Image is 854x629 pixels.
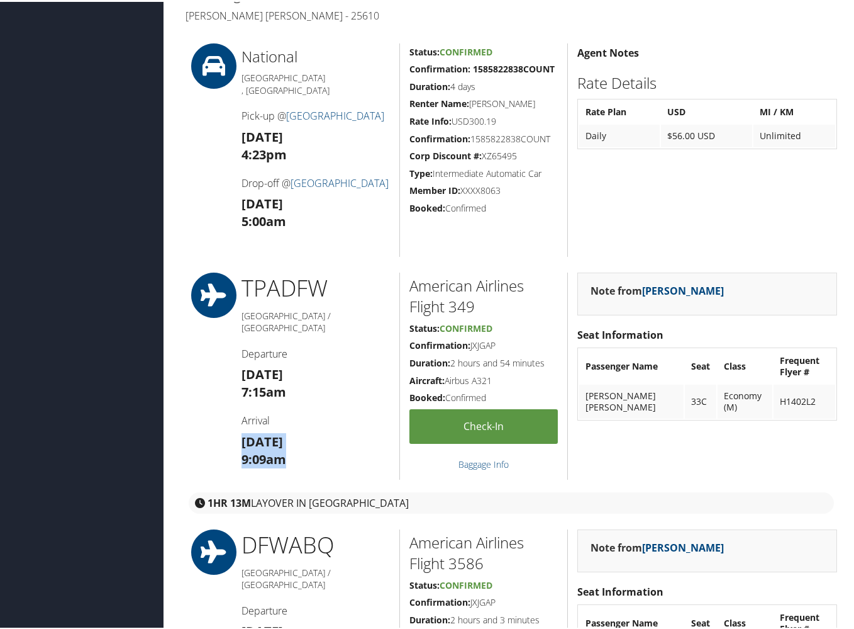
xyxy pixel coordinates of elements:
[409,96,469,108] strong: Renter Name:
[241,308,391,332] h5: [GEOGRAPHIC_DATA] / [GEOGRAPHIC_DATA]
[409,96,558,108] h5: [PERSON_NAME]
[409,407,558,442] a: Check-in
[409,183,558,195] h5: XXXX8063
[579,383,684,417] td: [PERSON_NAME] [PERSON_NAME]
[753,99,835,122] th: MI / KM
[409,594,558,607] h5: JXJGAP
[661,99,752,122] th: USD
[241,528,391,559] h1: DFW ABQ
[286,107,384,121] a: [GEOGRAPHIC_DATA]
[577,583,663,597] strong: Seat Information
[409,200,558,213] h5: Confirmed
[440,577,492,589] span: Confirmed
[718,383,772,417] td: Economy (M)
[409,337,470,349] strong: Confirmation:
[241,107,391,121] h4: Pick-up @
[774,348,835,382] th: Frequent Flyer #
[591,282,724,296] strong: Note from
[440,320,492,332] span: Confirmed
[409,577,440,589] strong: Status:
[409,373,558,385] h5: Airbus A321
[577,71,837,92] h2: Rate Details
[409,337,558,350] h5: JXJGAP
[409,61,555,73] strong: Confirmation: 1585822838COUNT
[409,594,470,606] strong: Confirmation:
[241,174,391,188] h4: Drop-off @
[409,166,433,178] strong: Type:
[409,79,558,91] h5: 4 days
[409,183,460,195] strong: Member ID:
[241,345,391,359] h4: Departure
[409,273,558,315] h2: American Airlines Flight 349
[241,44,391,65] h2: National
[458,456,509,468] a: Baggage Info
[409,355,450,367] strong: Duration:
[661,123,752,145] td: $56.00 USD
[409,355,558,368] h5: 2 hours and 54 minutes
[579,348,684,382] th: Passenger Name
[409,131,558,144] h5: 1585822838COUNT
[409,113,558,126] h5: USD300.19
[241,382,286,399] strong: 7:15am
[241,70,391,94] h5: [GEOGRAPHIC_DATA] , [GEOGRAPHIC_DATA]
[409,373,445,385] strong: Aircraft:
[291,174,389,188] a: [GEOGRAPHIC_DATA]
[409,390,445,402] strong: Booked:
[241,565,391,589] h5: [GEOGRAPHIC_DATA] / [GEOGRAPHIC_DATA]
[409,320,440,332] strong: Status:
[241,449,286,466] strong: 9:09am
[241,211,286,228] strong: 5:00am
[189,490,834,512] div: layover in [GEOGRAPHIC_DATA]
[409,44,440,56] strong: Status:
[642,282,724,296] a: [PERSON_NAME]
[579,99,660,122] th: Rate Plan
[409,113,452,125] strong: Rate Info:
[409,200,445,212] strong: Booked:
[241,271,391,302] h1: TPA DFW
[409,166,558,178] h5: Intermediate Automatic Car
[718,348,772,382] th: Class
[409,612,558,625] h5: 2 hours and 3 minutes
[409,131,470,143] strong: Confirmation:
[241,193,283,210] strong: [DATE]
[579,123,660,145] td: Daily
[241,431,283,448] strong: [DATE]
[591,539,724,553] strong: Note from
[241,412,391,426] h4: Arrival
[774,383,835,417] td: H1402L2
[577,44,639,58] strong: Agent Notes
[642,539,724,553] a: [PERSON_NAME]
[685,383,716,417] td: 33C
[186,7,502,21] h4: [PERSON_NAME] [PERSON_NAME] - 25610
[685,348,716,382] th: Seat
[241,127,283,144] strong: [DATE]
[409,612,450,624] strong: Duration:
[241,144,287,161] strong: 4:23pm
[409,79,450,91] strong: Duration:
[753,123,835,145] td: Unlimited
[409,390,558,402] h5: Confirmed
[241,364,283,381] strong: [DATE]
[440,44,492,56] span: Confirmed
[577,326,663,340] strong: Seat Information
[409,530,558,572] h2: American Airlines Flight 3586
[208,494,251,508] strong: 1HR 13M
[241,602,391,616] h4: Departure
[409,148,482,160] strong: Corp Discount #:
[409,148,558,161] h5: XZ65495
